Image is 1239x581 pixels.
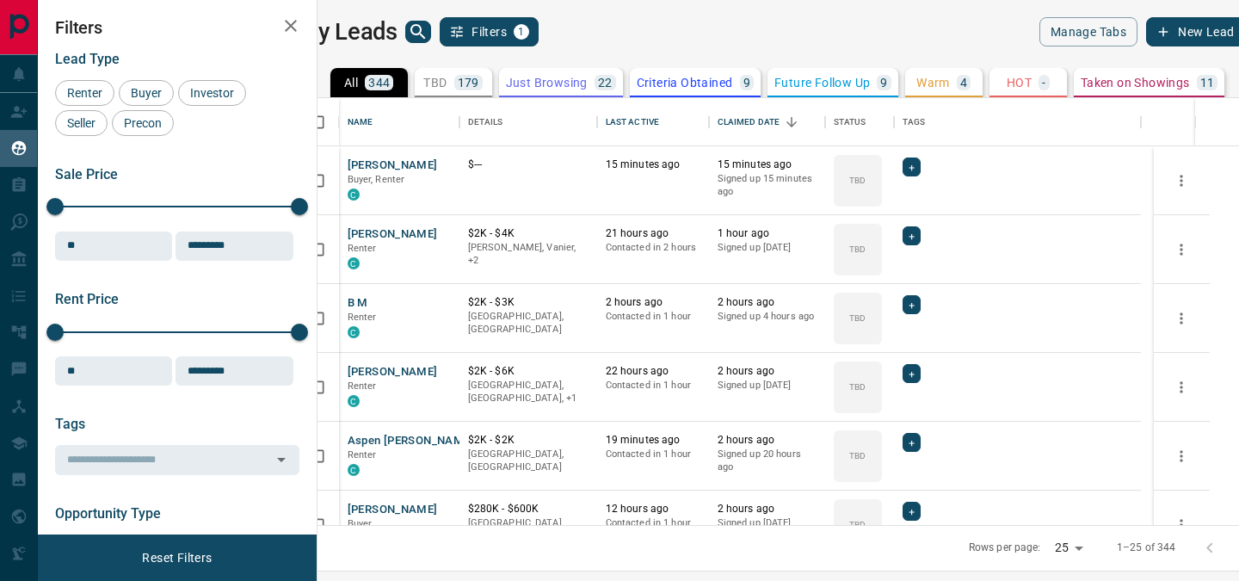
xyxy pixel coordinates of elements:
[606,502,700,516] p: 12 hours ago
[894,98,1141,146] div: Tags
[718,295,817,310] p: 2 hours ago
[916,77,950,89] p: Warm
[468,433,589,448] p: $2K - $2K
[606,379,700,392] p: Contacted in 1 hour
[1048,535,1089,560] div: 25
[606,98,659,146] div: Last Active
[1200,77,1215,89] p: 11
[606,448,700,461] p: Contacted in 1 hour
[718,502,817,516] p: 2 hours ago
[348,395,360,407] div: condos.ca
[458,77,479,89] p: 179
[774,77,870,89] p: Future Follow Up
[131,543,223,572] button: Reset Filters
[468,226,589,241] p: $2K - $4K
[718,516,817,530] p: Signed up [DATE]
[718,433,817,448] p: 2 hours ago
[909,296,915,313] span: +
[903,433,921,452] div: +
[1039,17,1137,46] button: Manage Tabs
[849,243,866,256] p: TBD
[909,434,915,451] span: +
[348,364,438,380] button: [PERSON_NAME]
[606,226,700,241] p: 21 hours ago
[903,226,921,245] div: +
[903,158,921,176] div: +
[1168,237,1194,263] button: more
[348,226,438,243] button: [PERSON_NAME]
[468,241,589,268] p: Rockcliffe, Ottawa
[348,326,360,338] div: condos.ca
[348,518,373,529] span: Buyer
[348,433,474,449] button: Aspen [PERSON_NAME]
[637,77,733,89] p: Criteria Obtained
[299,18,398,46] h1: My Leads
[1081,77,1190,89] p: Taken on Showings
[849,449,866,462] p: TBD
[55,51,120,67] span: Lead Type
[880,77,887,89] p: 9
[709,98,825,146] div: Claimed Date
[118,116,168,130] span: Precon
[718,379,817,392] p: Signed up [DATE]
[849,174,866,187] p: TBD
[606,433,700,448] p: 19 minutes ago
[468,448,589,474] p: [GEOGRAPHIC_DATA], [GEOGRAPHIC_DATA]
[743,77,750,89] p: 9
[606,241,700,255] p: Contacted in 2 hours
[348,98,373,146] div: Name
[718,172,817,199] p: Signed up 15 minutes ago
[459,98,597,146] div: Details
[55,166,118,182] span: Sale Price
[909,227,915,244] span: +
[468,310,589,337] p: [GEOGRAPHIC_DATA], [GEOGRAPHIC_DATA]
[468,516,589,543] p: [GEOGRAPHIC_DATA], [GEOGRAPHIC_DATA]
[348,312,377,323] span: Renter
[1168,374,1194,400] button: more
[348,464,360,476] div: condos.ca
[903,98,926,146] div: Tags
[969,541,1041,555] p: Rows per page:
[405,21,431,43] button: search button
[606,310,700,324] p: Contacted in 1 hour
[849,380,866,393] p: TBD
[339,98,459,146] div: Name
[825,98,894,146] div: Status
[55,291,119,307] span: Rent Price
[348,243,377,254] span: Renter
[909,365,915,382] span: +
[368,77,390,89] p: 344
[1168,443,1194,469] button: more
[468,379,589,405] p: Ottawa
[909,158,915,176] span: +
[1117,541,1175,555] p: 1–25 of 344
[1168,306,1194,331] button: more
[718,98,780,146] div: Claimed Date
[849,518,866,531] p: TBD
[55,17,299,38] h2: Filters
[125,86,168,100] span: Buyer
[348,449,377,460] span: Renter
[903,364,921,383] div: +
[468,98,503,146] div: Details
[903,502,921,521] div: +
[780,110,804,134] button: Sort
[606,295,700,310] p: 2 hours ago
[718,448,817,474] p: Signed up 20 hours ago
[1042,77,1045,89] p: -
[55,80,114,106] div: Renter
[348,295,368,312] button: B M
[61,86,108,100] span: Renter
[515,26,527,38] span: 1
[909,503,915,520] span: +
[718,158,817,172] p: 15 minutes ago
[348,189,360,201] div: condos.ca
[348,257,360,269] div: condos.ca
[61,116,102,130] span: Seller
[468,158,589,172] p: $---
[468,502,589,516] p: $280K - $600K
[1168,168,1194,194] button: more
[606,158,700,172] p: 15 minutes ago
[1007,77,1032,89] p: HOT
[718,226,817,241] p: 1 hour ago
